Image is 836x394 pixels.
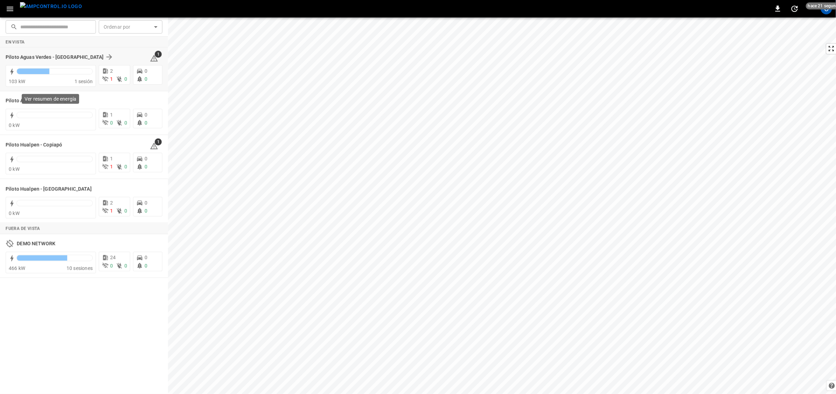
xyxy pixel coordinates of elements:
[6,97,71,105] h6: Piloto Alto Hospicio - Iquique
[110,120,113,126] span: 0
[145,255,147,260] span: 0
[20,2,82,11] img: ampcontrol.io logo
[145,68,147,74] span: 0
[124,208,127,214] span: 0
[9,122,20,128] span: 0 kW
[110,76,113,82] span: 1
[17,240,55,248] h6: DEMO NETWORK
[75,79,93,84] span: 1 sesión
[110,263,113,268] span: 0
[145,200,147,206] span: 0
[6,226,40,231] strong: Fuera de vista
[145,76,147,82] span: 0
[9,166,20,172] span: 0 kW
[110,200,113,206] span: 2
[145,120,147,126] span: 0
[110,208,113,214] span: 1
[110,164,113,170] span: 1
[9,79,25,84] span: 103 kW
[124,164,127,170] span: 0
[145,263,147,268] span: 0
[9,210,20,216] span: 0 kW
[110,156,113,162] span: 1
[145,112,147,117] span: 0
[6,141,62,149] h6: Piloto Hualpen - Copiapó
[124,120,127,126] span: 0
[110,68,113,74] span: 2
[789,3,800,14] button: set refresh interval
[6,40,25,44] strong: En vista
[67,265,93,271] span: 10 sesiones
[110,112,113,117] span: 1
[145,208,147,214] span: 0
[145,164,147,170] span: 0
[6,185,91,193] h6: Piloto Hualpen - Santiago
[6,53,104,61] h6: Piloto Aguas Verdes - Antofagasta
[9,265,25,271] span: 466 kW
[145,156,147,162] span: 0
[155,138,162,145] span: 1
[155,51,162,58] span: 1
[124,76,127,82] span: 0
[25,95,76,102] p: Ver resumen de energía
[110,255,116,260] span: 24
[124,263,127,268] span: 0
